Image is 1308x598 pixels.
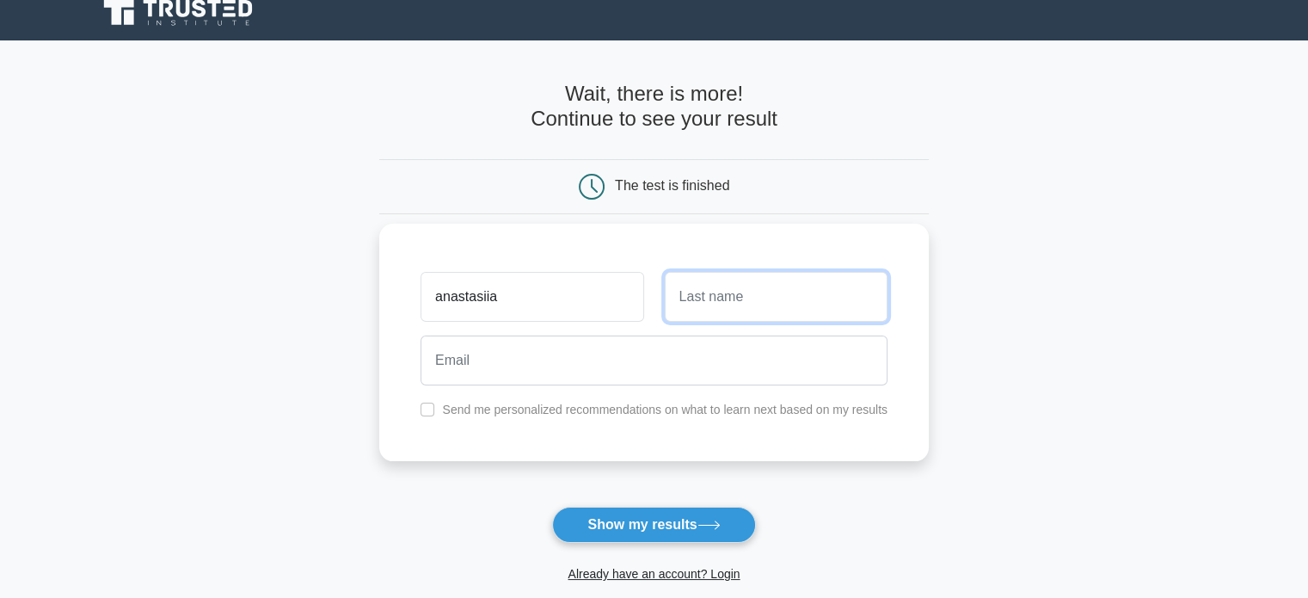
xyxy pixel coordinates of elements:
[665,272,887,322] input: Last name
[615,178,729,193] div: The test is finished
[421,336,887,385] input: Email
[421,272,643,322] input: First name
[568,567,740,581] a: Already have an account? Login
[442,403,887,416] label: Send me personalized recommendations on what to learn next based on my results
[379,82,929,132] h4: Wait, there is more! Continue to see your result
[552,507,755,543] button: Show my results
